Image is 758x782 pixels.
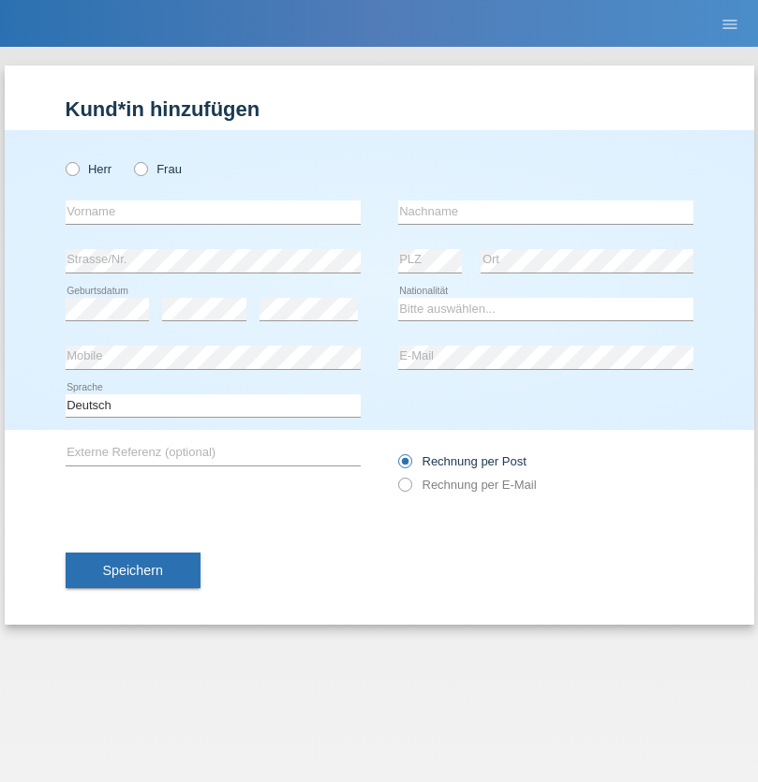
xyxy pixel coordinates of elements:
label: Herr [66,162,112,176]
a: menu [711,18,749,29]
label: Frau [134,162,182,176]
span: Speichern [103,563,163,578]
input: Herr [66,162,78,174]
i: menu [721,15,739,34]
input: Frau [134,162,146,174]
label: Rechnung per Post [398,454,527,468]
input: Rechnung per Post [398,454,410,478]
label: Rechnung per E-Mail [398,478,537,492]
button: Speichern [66,553,201,588]
input: Rechnung per E-Mail [398,478,410,501]
h1: Kund*in hinzufügen [66,97,693,121]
